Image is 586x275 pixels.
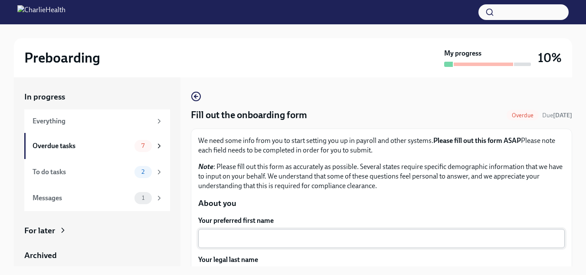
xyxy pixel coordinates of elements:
[24,185,170,211] a: Messages1
[17,5,65,19] img: CharlieHealth
[24,225,170,236] a: For later
[24,159,170,185] a: To do tasks2
[24,225,55,236] div: For later
[553,112,572,119] strong: [DATE]
[33,116,152,126] div: Everything
[24,133,170,159] a: Overdue tasks7
[136,169,150,175] span: 2
[198,255,565,265] label: Your legal last name
[191,109,307,122] h4: Fill out the onboarding form
[33,141,131,151] div: Overdue tasks
[24,49,100,66] h2: Preboarding
[198,198,565,209] p: About you
[433,136,521,145] strong: Please fill out this form ASAP
[136,142,150,149] span: 7
[137,195,150,201] span: 1
[24,250,170,261] a: Archived
[198,216,565,225] label: Your preferred first name
[24,91,170,103] a: In progress
[198,162,565,191] p: : Please fill out this form as accurately as possible. Several states require specific demographi...
[542,111,572,119] span: September 24th, 2025 07:00
[507,112,539,119] span: Overdue
[198,136,565,155] p: We need some info from you to start setting you up in payroll and other systems. Please note each...
[542,112,572,119] span: Due
[198,162,213,171] strong: Note
[33,167,131,177] div: To do tasks
[444,49,481,58] strong: My progress
[538,50,562,66] h3: 10%
[33,193,131,203] div: Messages
[24,109,170,133] a: Everything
